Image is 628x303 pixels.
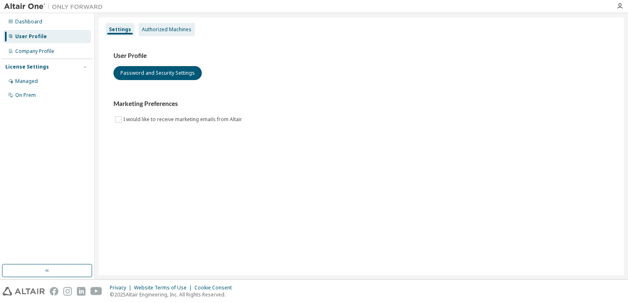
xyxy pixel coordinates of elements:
[123,115,244,124] label: I would like to receive marketing emails from Altair
[15,33,47,40] div: User Profile
[2,287,45,296] img: altair_logo.svg
[142,26,192,33] div: Authorized Machines
[110,291,237,298] p: © 2025 Altair Engineering, Inc. All Rights Reserved.
[15,18,42,25] div: Dashboard
[15,92,36,99] div: On Prem
[15,78,38,85] div: Managed
[113,66,202,80] button: Password and Security Settings
[50,287,58,296] img: facebook.svg
[113,100,609,108] h3: Marketing Preferences
[4,2,107,11] img: Altair One
[77,287,85,296] img: linkedin.svg
[194,285,237,291] div: Cookie Consent
[113,52,609,60] h3: User Profile
[90,287,102,296] img: youtube.svg
[63,287,72,296] img: instagram.svg
[134,285,194,291] div: Website Terms of Use
[109,26,131,33] div: Settings
[110,285,134,291] div: Privacy
[5,64,49,70] div: License Settings
[15,48,54,55] div: Company Profile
